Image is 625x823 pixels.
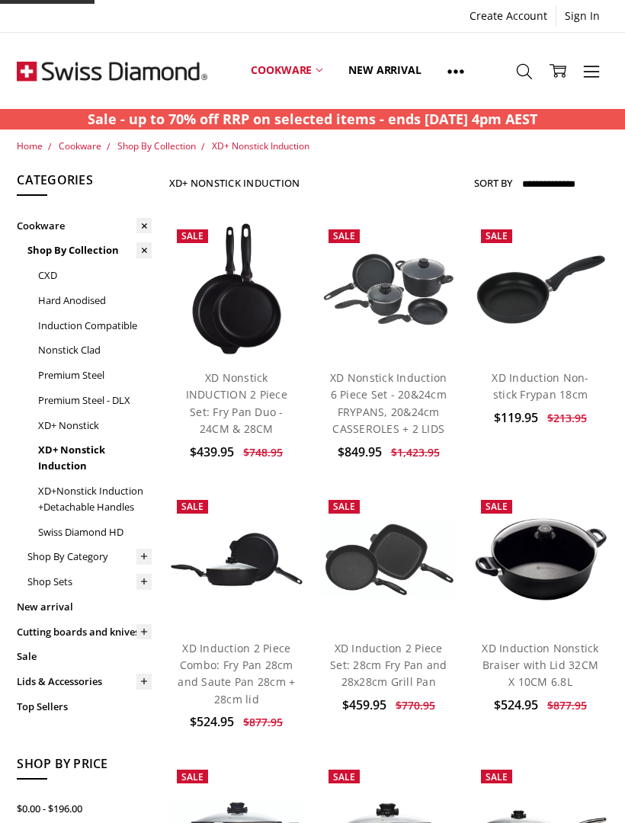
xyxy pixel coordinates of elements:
span: $213.95 [547,411,587,425]
a: Create Account [461,5,556,27]
span: $524.95 [190,713,234,730]
span: Sale [333,500,355,513]
strong: Sale - up to 70% off RRP on selected items - ends [DATE] 4pm AEST [88,110,537,128]
a: XD+ Nonstick [38,413,152,438]
a: Shop By Collection [117,139,196,152]
a: Nonstick Clad [38,338,152,363]
a: XD Induction 2 Piece Combo: Fry Pan 28cm and Saute Pan 28cm + 28cm lid [169,492,304,627]
a: XD Induction Non-stick Frypan 18cm [492,370,588,402]
span: Sale [333,770,355,783]
h5: Shop By Price [17,754,152,780]
a: XD+ Nonstick Induction [38,437,152,479]
a: Premium Steel - DLX [38,388,152,413]
a: Cookware [17,213,152,239]
span: $1,423.95 [391,445,440,460]
a: XD Induction Nonstick Braiser with Lid 32CM X 10CM 6.8L [473,492,608,627]
a: XD Nonstick Induction 6 Piece Set - 20&24cm FRYPANS, 20&24cm CASSEROLES + 2 LIDS [321,222,456,357]
a: Lids & Accessories [17,669,152,694]
img: XD Nonstick INDUCTION 2 Piece Set: Fry Pan Duo - 24CM & 28CM [190,222,284,357]
img: Free Shipping On Every Order [17,33,207,109]
a: Sign In [556,5,608,27]
h5: Categories [17,171,152,197]
a: New arrival [17,594,152,620]
span: $439.95 [190,444,234,460]
img: XD Induction Nonstick Braiser with Lid 32CM X 10CM 6.8L [473,517,608,602]
a: Home [17,139,43,152]
a: Shop By Collection [27,238,152,263]
a: Top Sellers [17,694,152,719]
span: Sale [486,770,508,783]
a: XD Induction Non-stick Frypan 18cm [473,222,608,357]
a: Shop By Category [27,544,152,569]
a: XD Induction 2 Piece Combo: Fry Pan 28cm and Saute Pan 28cm + 28cm lid [178,641,295,706]
a: XD Nonstick INDUCTION 2 Piece Set: Fry Pan Duo - 24CM & 28CM [169,222,304,357]
a: Induction Compatible [38,313,152,338]
label: Sort By [474,171,512,195]
a: XD Induction 2 Piece Set: 28cm Fry Pan and 28x28cm Grill Pan [330,641,447,690]
span: Sale [486,229,508,242]
span: Sale [181,500,204,513]
span: $877.95 [243,715,283,729]
a: New arrival [335,37,434,104]
span: $770.95 [396,698,435,713]
a: Shop Sets [27,569,152,594]
span: $524.95 [494,697,538,713]
img: XD Induction 2 Piece Set: 28cm Fry Pan and 28x28cm Grill Pan [321,520,456,599]
h1: XD+ Nonstick Induction [169,177,300,189]
img: XD Induction Non-stick Frypan 18cm [473,251,608,327]
span: Sale [181,770,204,783]
a: Premium Steel [38,363,152,388]
img: XD Induction 2 Piece Combo: Fry Pan 28cm and Saute Pan 28cm + 28cm lid [169,530,304,588]
span: Sale [181,229,204,242]
a: XD Induction 2 Piece Set: 28cm Fry Pan and 28x28cm Grill Pan [321,492,456,627]
a: XD+ Nonstick Induction [212,139,309,152]
span: $459.95 [342,697,386,713]
a: Cookware [59,139,101,152]
a: Cutting boards and knives [17,620,152,645]
a: Show All [434,37,477,105]
span: $849.95 [338,444,382,460]
a: XD Nonstick INDUCTION 2 Piece Set: Fry Pan Duo - 24CM & 28CM [186,370,287,436]
img: XD Nonstick Induction 6 Piece Set - 20&24cm FRYPANS, 20&24cm CASSEROLES + 2 LIDS [321,251,456,327]
a: Sale [17,644,152,669]
span: $748.95 [243,445,283,460]
a: XD Nonstick Induction 6 Piece Set - 20&24cm FRYPANS, 20&24cm CASSEROLES + 2 LIDS [330,370,447,436]
a: CXD [38,263,152,288]
a: Hard Anodised [38,288,152,313]
span: Sale [333,229,355,242]
a: Cookware [238,37,335,104]
a: XD+Nonstick Induction +Detachable Handles [38,479,152,520]
a: Swiss Diamond HD [38,520,152,545]
span: $877.95 [547,698,587,713]
span: Sale [486,500,508,513]
a: XD Induction Nonstick Braiser with Lid 32CM X 10CM 6.8L [482,641,598,690]
span: $119.95 [494,409,538,426]
a: $0.00 - $196.00 [17,796,152,821]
